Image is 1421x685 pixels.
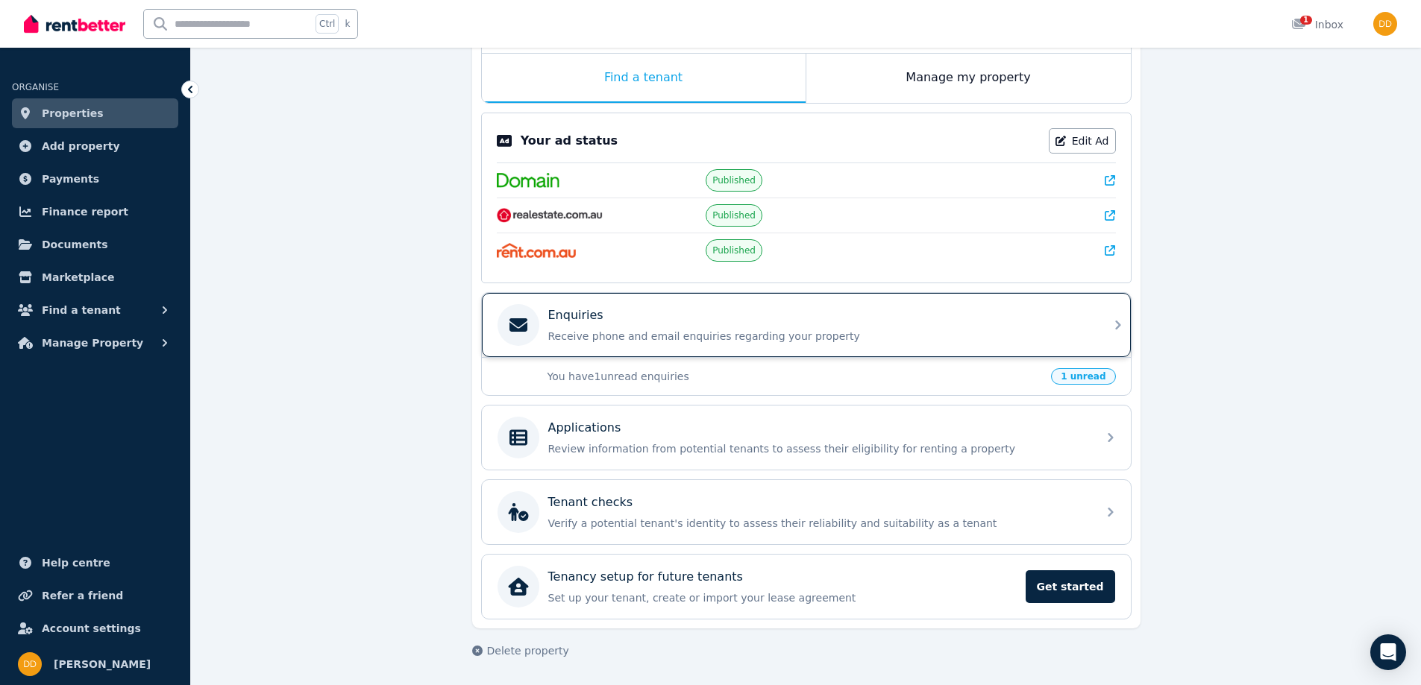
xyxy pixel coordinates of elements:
a: Tenancy setup for future tenantsSet up your tenant, create or import your lease agreementGet started [482,555,1131,619]
div: Manage my property [806,54,1131,103]
span: Documents [42,236,108,253]
span: Published [712,244,756,256]
span: Finance report [42,203,128,221]
img: RentBetter [24,13,125,35]
img: Domain.com.au [497,173,559,188]
a: Documents [12,230,178,259]
p: Your ad status [521,132,618,150]
a: Marketplace [12,262,178,292]
span: Get started [1026,570,1115,603]
a: Account settings [12,613,178,643]
div: Open Intercom Messenger [1370,634,1406,670]
button: Manage Property [12,328,178,358]
span: Account settings [42,619,141,637]
div: Inbox [1291,17,1343,32]
button: Delete property [472,643,569,658]
span: k [345,18,350,30]
button: Find a tenant [12,295,178,325]
img: RealEstate.com.au [497,208,603,223]
span: Payments [42,170,99,188]
span: Delete property [487,643,569,658]
p: Set up your tenant, create or import your lease agreement [548,590,1017,605]
img: Dean Dixon [1373,12,1397,36]
p: Tenant checks [548,493,633,511]
span: 1 unread [1051,368,1115,385]
span: Properties [42,104,104,122]
span: Refer a friend [42,587,123,604]
span: Manage Property [42,334,143,352]
p: Verify a potential tenant's identity to assess their reliability and suitability as a tenant [548,516,1088,531]
span: Marketplace [42,268,114,286]
a: Finance report [12,197,178,227]
a: Help centre [12,548,178,578]
p: Enquiries [548,306,603,324]
span: Add property [42,137,120,155]
img: Rent.com.au [497,243,577,258]
img: Dean Dixon [18,652,42,676]
a: Tenant checksVerify a potential tenant's identity to assess their reliability and suitability as ... [482,480,1131,544]
span: Published [712,209,756,221]
span: ORGANISE [12,82,59,92]
p: Review information from potential tenants to assess their eligibility for renting a property [548,441,1088,456]
span: Ctrl [316,14,339,34]
a: EnquiriesReceive phone and email enquiries regarding your property [482,293,1131,357]
a: Add property [12,131,178,161]
a: Refer a friend [12,581,178,610]
p: Receive phone and email enquiries regarding your property [548,329,1088,344]
span: 1 [1300,16,1312,25]
a: Edit Ad [1049,128,1116,154]
a: ApplicationsReview information from potential tenants to assess their eligibility for renting a p... [482,405,1131,470]
p: Tenancy setup for future tenants [548,568,743,586]
a: Payments [12,164,178,194]
a: Properties [12,98,178,128]
span: Published [712,174,756,186]
div: Find a tenant [482,54,806,103]
p: You have 1 unread enquiries [548,369,1043,384]
span: Help centre [42,554,110,572]
span: Find a tenant [42,301,121,319]
p: Applications [548,419,621,437]
span: [PERSON_NAME] [54,655,151,673]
